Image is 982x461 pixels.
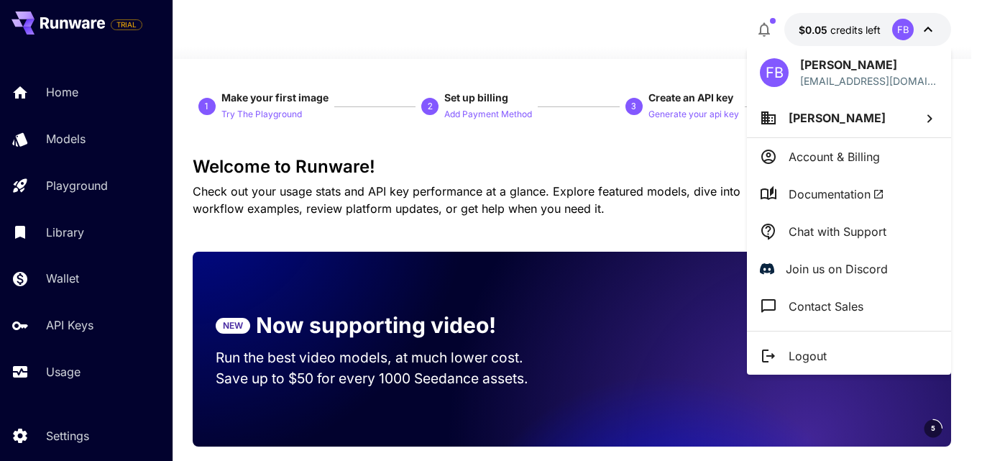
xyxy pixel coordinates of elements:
span: Documentation [789,186,884,203]
p: Contact Sales [789,298,863,315]
div: mefcap@edumail.edu.pl [800,73,938,88]
p: Account & Billing [789,148,880,165]
p: Chat with Support [789,223,886,240]
div: FB [760,58,789,87]
button: [PERSON_NAME] [747,99,951,137]
p: Logout [789,347,827,365]
span: [PERSON_NAME] [789,111,886,125]
p: Join us on Discord [786,260,888,278]
p: [EMAIL_ADDRESS][DOMAIN_NAME] [800,73,938,88]
p: [PERSON_NAME] [800,56,938,73]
